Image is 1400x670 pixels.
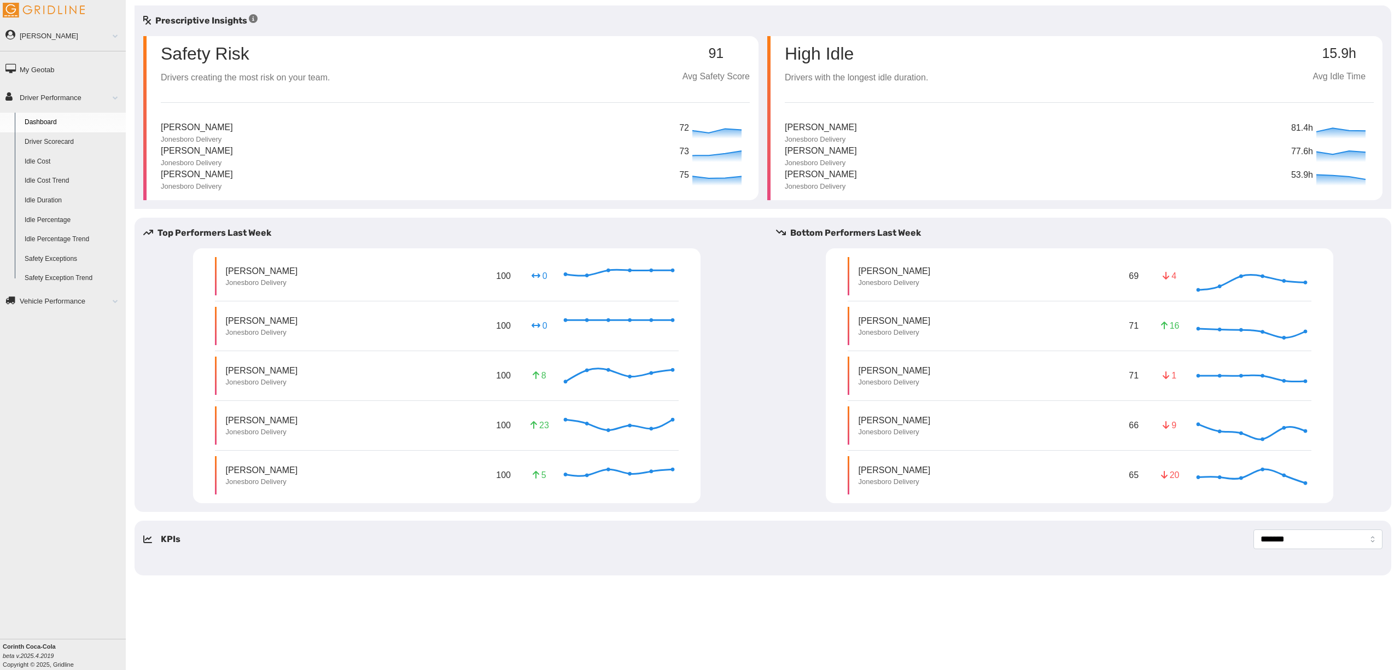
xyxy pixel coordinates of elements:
a: Idle Percentage Trend [20,230,126,249]
p: 9 [1161,419,1179,432]
p: [PERSON_NAME] [785,144,857,158]
p: 20 [1161,469,1179,481]
p: 65 [1127,467,1141,483]
p: Jonesboro Delivery [226,328,298,337]
p: 100 [494,467,513,483]
p: [PERSON_NAME] [226,265,298,277]
a: Safety Exception Trend [20,269,126,288]
p: 0 [530,319,548,332]
p: 66 [1127,417,1141,434]
p: 15.9h [1304,46,1374,61]
p: [PERSON_NAME] [859,414,931,427]
p: 72 [679,121,690,135]
div: Copyright © 2025, Gridline [3,642,126,669]
p: Jonesboro Delivery [226,377,298,387]
p: [PERSON_NAME] [859,314,931,327]
a: Safety Exceptions [20,249,126,269]
p: 100 [494,267,513,284]
p: 8 [530,369,548,382]
p: [PERSON_NAME] [226,314,298,327]
p: 75 [679,168,690,182]
p: 23 [530,419,548,432]
p: 71 [1127,367,1141,384]
p: 53.9h [1291,168,1314,182]
a: Idle Cost [20,152,126,172]
p: [PERSON_NAME] [226,414,298,427]
p: Jonesboro Delivery [859,328,931,337]
p: Jonesboro Delivery [859,377,931,387]
a: Idle Percentage [20,211,126,230]
b: Corinth Coca-Cola [3,643,56,650]
p: Avg Safety Score [682,70,750,84]
h5: Top Performers Last Week [143,226,759,240]
p: [PERSON_NAME] [859,364,931,377]
p: Jonesboro Delivery [226,278,298,288]
a: Idle Cost Trend [20,171,126,191]
p: Jonesboro Delivery [226,427,298,437]
p: Avg Idle Time [1304,70,1374,84]
a: Idle Duration [20,191,126,211]
p: Jonesboro Delivery [859,278,931,288]
p: 91 [682,46,750,61]
p: 1 [1161,369,1179,382]
p: [PERSON_NAME] [161,144,233,158]
p: Jonesboro Delivery [785,158,857,168]
p: [PERSON_NAME] [226,364,298,377]
p: [PERSON_NAME] [226,464,298,476]
p: Drivers creating the most risk on your team. [161,71,330,85]
p: Jonesboro Delivery [161,158,233,168]
p: [PERSON_NAME] [161,168,233,182]
p: 0 [530,270,548,282]
p: Jonesboro Delivery [226,477,298,487]
p: 71 [1127,317,1141,334]
p: 5 [530,469,548,481]
p: 73 [679,145,690,159]
p: Jonesboro Delivery [859,477,931,487]
i: beta v.2025.4.2019 [3,652,54,659]
p: Safety Risk [161,45,249,62]
img: Gridline [3,3,85,18]
p: Jonesboro Delivery [785,135,857,144]
h5: KPIs [161,533,180,546]
h5: Prescriptive Insights [143,14,258,27]
p: Jonesboro Delivery [161,135,233,144]
a: Driver Scorecard [20,132,126,152]
p: 77.6h [1291,145,1314,159]
p: Jonesboro Delivery [161,182,233,191]
p: [PERSON_NAME] [785,121,857,135]
p: [PERSON_NAME] [859,464,931,476]
p: [PERSON_NAME] [859,265,931,277]
h5: Bottom Performers Last Week [776,226,1391,240]
p: Jonesboro Delivery [859,427,931,437]
p: 100 [494,417,513,434]
p: 100 [494,367,513,384]
p: 69 [1127,267,1141,284]
p: 100 [494,317,513,334]
a: Dashboard [20,113,126,132]
p: Jonesboro Delivery [785,182,857,191]
p: 81.4h [1291,121,1314,135]
p: 4 [1161,270,1179,282]
p: [PERSON_NAME] [161,121,233,135]
p: Drivers with the longest idle duration. [785,71,928,85]
p: High Idle [785,45,928,62]
p: [PERSON_NAME] [785,168,857,182]
p: 16 [1161,319,1179,332]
